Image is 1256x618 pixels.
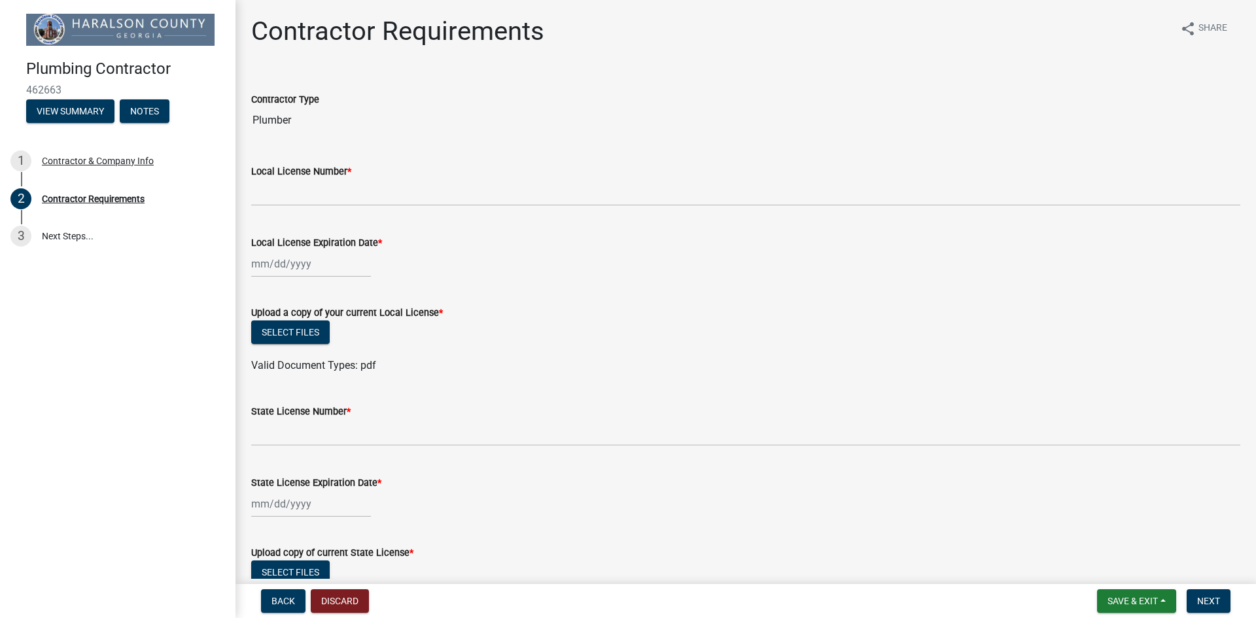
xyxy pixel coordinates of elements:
button: View Summary [26,99,114,123]
button: Select files [251,320,330,344]
input: mm/dd/yyyy [251,250,371,277]
span: Valid Document Types: pdf [251,359,376,371]
label: Local License Number [251,167,351,177]
button: Discard [311,589,369,613]
wm-modal-confirm: Notes [120,107,169,117]
div: Contractor Requirements [42,194,145,203]
span: 462663 [26,84,209,96]
label: State License Expiration Date [251,479,381,488]
div: 2 [10,188,31,209]
div: Contractor & Company Info [42,156,154,165]
label: Contractor Type [251,95,319,105]
label: State License Number [251,407,351,417]
button: Save & Exit [1097,589,1176,613]
span: Share [1198,21,1227,37]
button: Select files [251,560,330,584]
label: Local License Expiration Date [251,239,382,248]
button: Back [261,589,305,613]
div: 1 [10,150,31,171]
span: Next [1197,596,1220,606]
button: Notes [120,99,169,123]
label: Upload a copy of your current Local License [251,309,443,318]
label: Upload copy of current State License [251,549,413,558]
img: Haralson County, Georgia [26,14,215,46]
i: share [1180,21,1196,37]
button: shareShare [1170,16,1238,41]
span: Back [271,596,295,606]
span: Save & Exit [1108,596,1158,606]
button: Next [1187,589,1230,613]
wm-modal-confirm: Summary [26,107,114,117]
div: 3 [10,226,31,247]
input: mm/dd/yyyy [251,490,371,517]
h4: Plumbing Contractor [26,60,225,78]
h1: Contractor Requirements [251,16,544,47]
